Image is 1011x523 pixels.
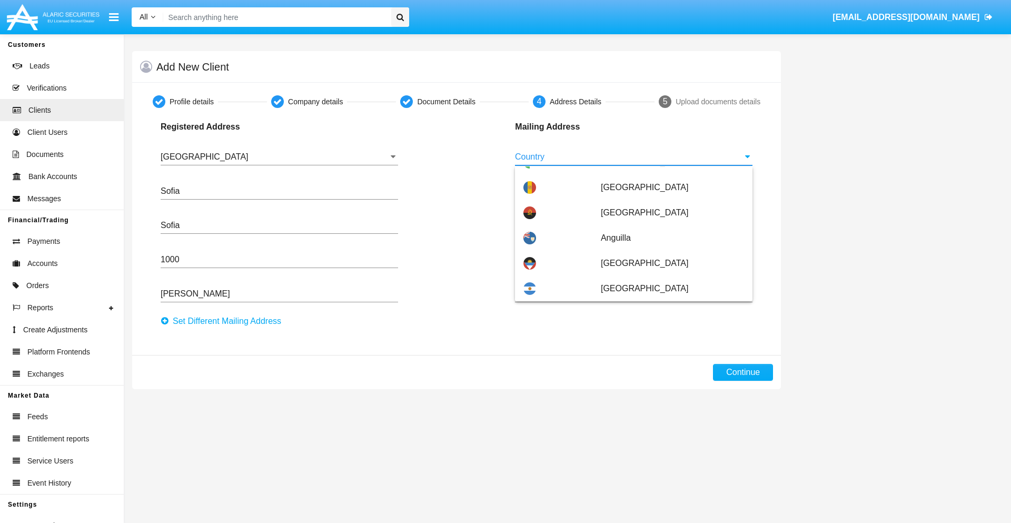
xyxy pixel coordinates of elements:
[27,433,90,445] span: Entitlement reports
[417,96,475,107] div: Document Details
[27,127,67,138] span: Client Users
[27,83,66,94] span: Verifications
[156,63,229,71] h5: Add New Client
[170,96,214,107] div: Profile details
[29,61,49,72] span: Leads
[27,302,53,313] span: Reports
[601,175,744,200] span: [GEOGRAPHIC_DATA]
[832,13,979,22] span: [EMAIL_ADDRESS][DOMAIN_NAME]
[601,251,744,276] span: [GEOGRAPHIC_DATA]
[23,324,87,335] span: Create Adjustments
[828,3,998,32] a: [EMAIL_ADDRESS][DOMAIN_NAME]
[601,276,744,301] span: [GEOGRAPHIC_DATA]
[27,369,64,380] span: Exchanges
[550,96,601,107] div: Address Details
[132,12,163,23] a: All
[140,13,148,21] span: All
[28,171,77,182] span: Bank Accounts
[26,280,49,291] span: Orders
[26,149,64,160] span: Documents
[515,121,647,133] p: Mailing Address
[27,258,58,269] span: Accounts
[27,411,48,422] span: Feeds
[288,96,343,107] div: Company details
[27,456,73,467] span: Service Users
[27,347,90,358] span: Platform Frontends
[5,2,101,33] img: Logo image
[27,236,60,247] span: Payments
[713,364,773,381] button: Continue
[161,121,293,133] p: Registered Address
[601,225,744,251] span: Anguilla
[601,200,744,225] span: [GEOGRAPHIC_DATA]
[663,97,668,106] span: 5
[163,7,388,27] input: Search
[676,96,760,107] div: Upload documents details
[537,97,542,106] span: 4
[27,478,71,489] span: Event History
[27,193,61,204] span: Messages
[28,105,51,116] span: Clients
[161,313,288,330] button: Set Different Mailing Address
